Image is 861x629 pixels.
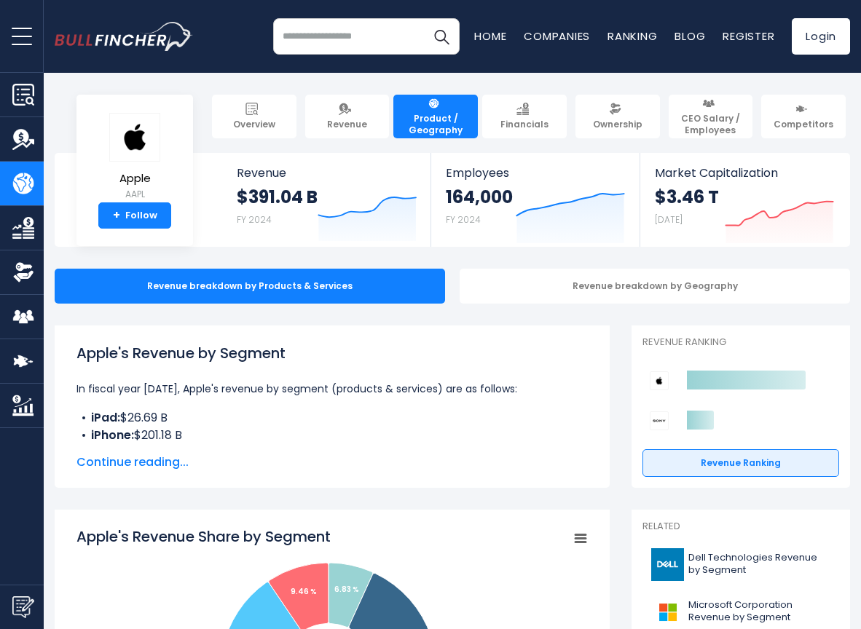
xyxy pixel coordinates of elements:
strong: + [113,209,120,222]
small: AAPL [109,188,160,201]
a: Employees 164,000 FY 2024 [431,153,639,247]
a: Blog [675,28,705,44]
p: In fiscal year [DATE], Apple's revenue by segment (products & services) are as follows: [76,380,588,397]
li: $201.18 B [76,427,588,444]
small: FY 2024 [446,213,481,226]
img: MSFT logo [651,596,684,628]
img: Apple competitors logo [650,371,669,390]
h1: Apple's Revenue by Segment [76,342,588,364]
img: Ownership [12,261,34,283]
a: Financials [482,95,567,138]
a: Revenue $391.04 B FY 2024 [222,153,431,247]
span: Employees [446,166,624,180]
img: DELL logo [651,548,684,581]
img: Sony Group Corporation competitors logo [650,411,669,430]
span: Ownership [593,119,642,130]
span: Market Capitalization [655,166,834,180]
a: Home [474,28,506,44]
a: Go to homepage [55,22,193,51]
a: Register [723,28,774,44]
img: bullfincher logo [55,22,193,51]
strong: $3.46 T [655,186,719,208]
a: CEO Salary / Employees [669,95,753,138]
span: Financials [500,119,549,130]
strong: 164,000 [446,186,513,208]
tspan: 9.46 % [291,586,317,597]
a: Dell Technologies Revenue by Segment [642,545,839,585]
a: Revenue [305,95,390,138]
a: Revenue Ranking [642,449,839,477]
a: Ranking [608,28,657,44]
span: Product / Geography [400,113,471,135]
a: Product / Geography [393,95,478,138]
span: CEO Salary / Employees [675,113,747,135]
a: +Follow [98,202,171,229]
span: Dell Technologies Revenue by Segment [688,552,830,577]
a: Ownership [575,95,660,138]
a: Competitors [761,95,846,138]
a: Login [792,18,850,55]
span: Competitors [774,119,833,130]
a: Apple AAPL [109,112,161,203]
span: Overview [233,119,275,130]
small: [DATE] [655,213,683,226]
span: Revenue [237,166,417,180]
a: Market Capitalization $3.46 T [DATE] [640,153,849,247]
tspan: 6.83 % [334,584,359,595]
a: Overview [212,95,296,138]
span: Continue reading... [76,454,588,471]
li: $26.69 B [76,409,588,427]
p: Revenue Ranking [642,336,839,349]
a: Companies [524,28,590,44]
tspan: Apple's Revenue Share by Segment [76,526,331,547]
span: Apple [109,173,160,185]
b: iPhone: [91,427,134,443]
span: Revenue [327,119,367,130]
span: Microsoft Corporation Revenue by Segment [688,599,830,624]
p: Related [642,521,839,533]
div: Revenue breakdown by Geography [460,269,850,304]
strong: $391.04 B [237,186,318,208]
div: Revenue breakdown by Products & Services [55,269,445,304]
small: FY 2024 [237,213,272,226]
button: Search [423,18,460,55]
b: iPad: [91,409,120,426]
